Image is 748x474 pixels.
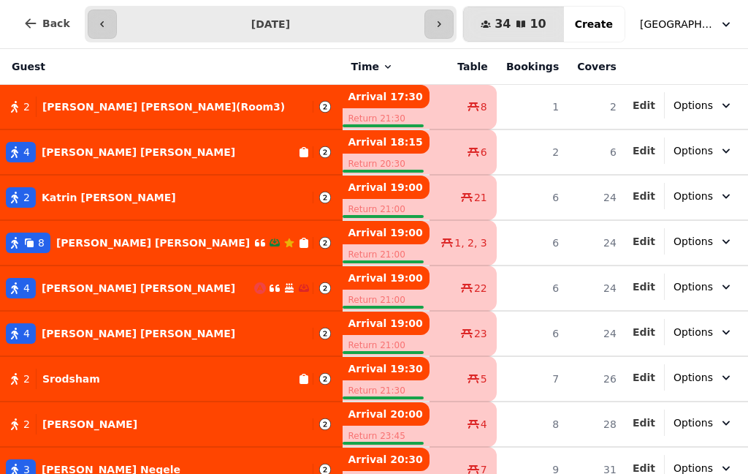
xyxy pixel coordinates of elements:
[343,130,430,154] p: Arrival 18:15
[497,85,568,130] td: 1
[640,17,713,31] span: [GEOGRAPHIC_DATA]
[633,191,655,201] span: Edit
[633,234,655,249] button: Edit
[665,138,742,164] button: Options
[42,18,70,29] span: Back
[430,49,497,85] th: Table
[42,326,235,341] p: [PERSON_NAME] [PERSON_NAME]
[343,199,430,219] p: Return 21:00
[23,417,30,432] span: 2
[481,99,487,114] span: 8
[343,290,430,310] p: Return 21:00
[497,49,568,85] th: Bookings
[343,402,430,426] p: Arrival 20:00
[474,190,487,205] span: 21
[23,326,30,341] span: 4
[633,98,655,113] button: Edit
[497,129,568,175] td: 2
[481,372,487,386] span: 5
[454,236,487,250] span: 1, 2, 3
[665,228,742,255] button: Options
[497,311,568,356] td: 6
[23,99,30,114] span: 2
[474,281,487,296] span: 22
[343,244,430,265] p: Return 21:00
[563,7,625,42] button: Create
[665,274,742,300] button: Options
[23,145,30,159] span: 4
[633,282,655,292] span: Edit
[633,236,655,247] span: Edit
[568,129,625,175] td: 6
[343,448,430,471] p: Arrival 20:30
[42,281,235,296] p: [PERSON_NAME] [PERSON_NAME]
[673,325,713,339] span: Options
[23,372,30,386] span: 2
[568,402,625,447] td: 28
[568,85,625,130] td: 2
[673,415,713,430] span: Options
[673,98,713,113] span: Options
[665,410,742,436] button: Options
[497,220,568,266] td: 6
[343,176,430,199] p: Arrival 19:00
[343,85,430,108] p: Arrival 17:30
[343,426,430,446] p: Return 23:45
[568,220,625,266] td: 24
[673,189,713,203] span: Options
[633,370,655,385] button: Edit
[351,59,394,74] button: Time
[673,279,713,294] span: Options
[575,19,613,29] span: Create
[343,380,430,401] p: Return 21:30
[633,189,655,203] button: Edit
[463,7,564,42] button: 3410
[351,59,379,74] span: Time
[343,108,430,129] p: Return 21:30
[633,463,655,473] span: Edit
[497,356,568,402] td: 7
[23,281,30,296] span: 4
[497,175,568,220] td: 6
[474,326,487,341] span: 23
[665,319,742,345] button: Options
[633,327,655,337] span: Edit
[497,266,568,311] td: 6
[42,372,100,386] p: Srodsham
[633,146,655,156] span: Edit
[633,279,655,294] button: Edit
[495,18,511,30] span: 34
[56,236,250,250] p: [PERSON_NAME] [PERSON_NAME]
[633,143,655,158] button: Edit
[633,415,655,430] button: Edit
[343,266,430,290] p: Arrival 19:00
[568,356,625,402] td: 26
[633,372,655,383] span: Edit
[568,49,625,85] th: Covers
[481,145,487,159] span: 6
[633,100,655,110] span: Edit
[42,145,235,159] p: [PERSON_NAME] [PERSON_NAME]
[568,266,625,311] td: 24
[343,312,430,335] p: Arrival 19:00
[665,92,742,118] button: Options
[633,418,655,428] span: Edit
[530,18,546,30] span: 10
[665,183,742,209] button: Options
[497,402,568,447] td: 8
[23,190,30,205] span: 2
[568,311,625,356] td: 24
[42,99,285,114] p: [PERSON_NAME] [PERSON_NAME](Room3)
[673,234,713,249] span: Options
[42,190,176,205] p: Katrin [PERSON_NAME]
[633,325,655,339] button: Edit
[343,357,430,380] p: Arrival 19:30
[12,6,82,41] button: Back
[665,364,742,391] button: Options
[343,335,430,355] p: Return 21:00
[38,236,45,250] span: 8
[673,370,713,385] span: Options
[568,175,625,220] td: 24
[343,154,430,174] p: Return 20:30
[343,221,430,244] p: Arrival 19:00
